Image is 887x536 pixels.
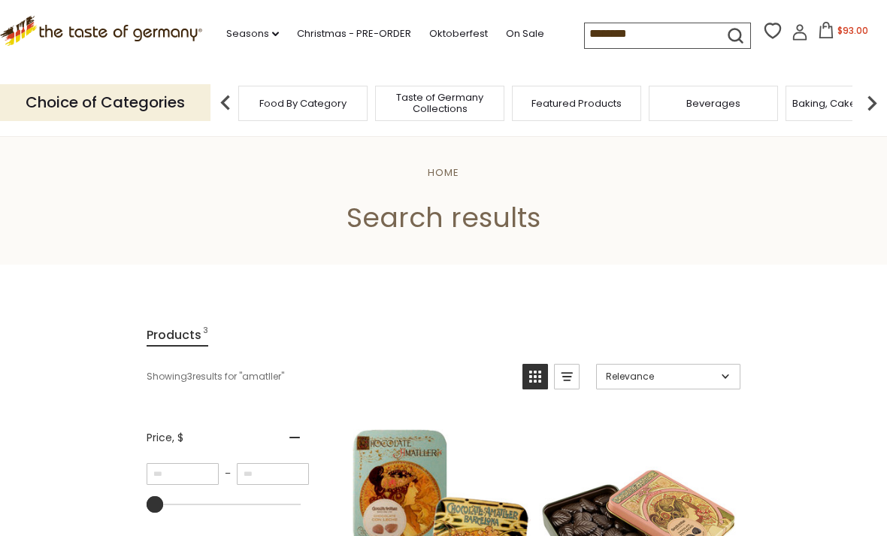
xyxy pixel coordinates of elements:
[811,22,875,44] button: $93.00
[428,165,459,180] a: Home
[686,98,740,109] a: Beverages
[554,364,580,389] a: View list mode
[147,364,511,389] div: Showing results for " "
[429,26,488,42] a: Oktoberfest
[187,370,192,383] b: 3
[596,364,740,389] a: Sort options
[210,88,241,118] img: previous arrow
[203,325,208,345] span: 3
[506,26,544,42] a: On Sale
[226,26,279,42] a: Seasons
[857,88,887,118] img: next arrow
[219,467,237,480] span: –
[606,370,716,383] span: Relevance
[297,26,411,42] a: Christmas - PRE-ORDER
[837,24,868,37] span: $93.00
[47,201,840,235] h1: Search results
[172,430,183,445] span: , $
[380,92,500,114] a: Taste of Germany Collections
[147,325,208,347] a: View Products Tab
[147,430,183,446] span: Price
[522,364,548,389] a: View grid mode
[531,98,622,109] a: Featured Products
[259,98,347,109] a: Food By Category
